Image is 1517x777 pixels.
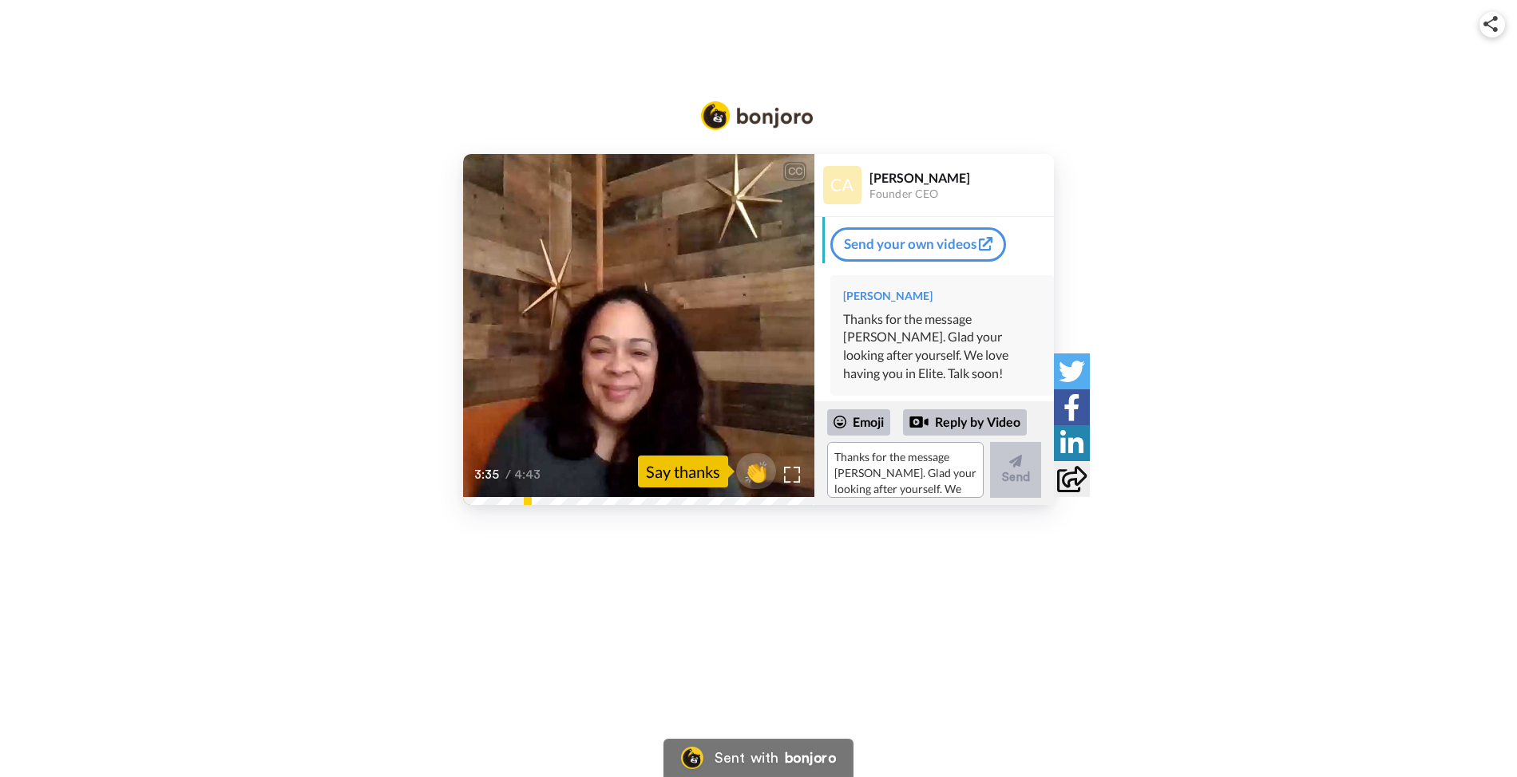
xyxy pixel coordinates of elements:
[736,453,776,489] button: 👏
[843,288,1041,304] div: [PERSON_NAME]
[514,465,542,484] span: 4:43
[736,459,776,484] span: 👏
[909,412,929,432] div: Reply by Video
[785,164,805,179] div: CC
[638,456,728,487] div: Say thanks
[505,465,511,484] span: /
[990,442,1041,498] button: Send
[830,227,1006,261] a: Send your own videos
[869,187,1053,201] div: Founder CEO
[823,166,861,204] img: Profile Image
[869,170,1053,185] div: [PERSON_NAME]
[784,467,800,483] img: Full screen
[474,465,502,484] span: 3:35
[701,101,813,130] img: Bonjoro Logo
[827,409,890,435] div: Emoji
[843,310,1041,383] div: Thanks for the message [PERSON_NAME]. Glad your looking after yourself. We love having you in Eli...
[903,409,1027,436] div: Reply by Video
[1483,16,1498,32] img: ic_share.svg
